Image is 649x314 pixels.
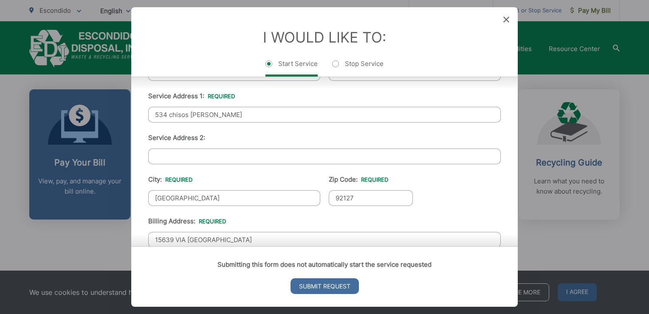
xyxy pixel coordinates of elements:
label: Zip Code: [329,176,388,183]
label: Service Address 1: [148,92,235,100]
label: Stop Service [332,60,384,77]
label: Billing Address: [148,217,226,225]
label: I Would Like To: [263,29,386,46]
input: Submit Request [291,278,359,294]
label: Start Service [265,60,318,77]
label: Service Address 2: [148,134,205,142]
label: City: [148,176,192,183]
strong: Submitting this form does not automatically start the service requested [217,260,432,268]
